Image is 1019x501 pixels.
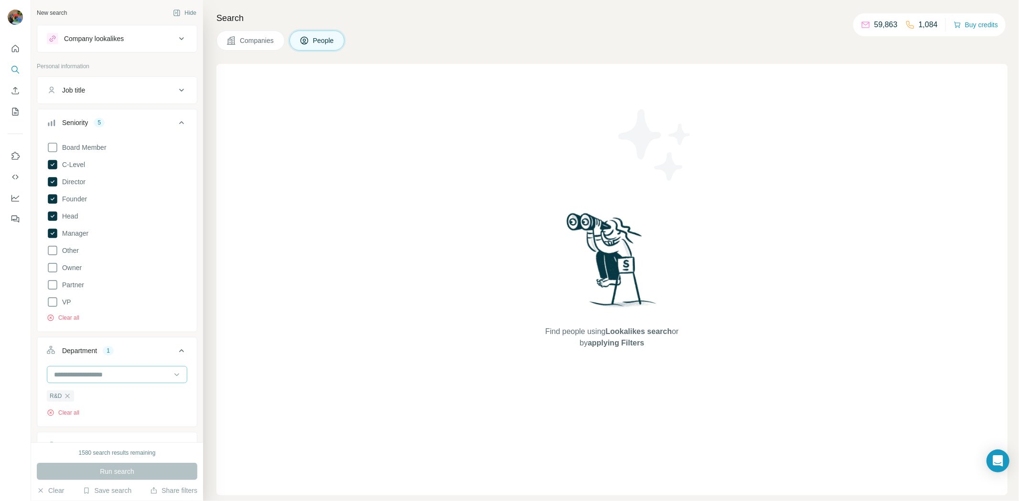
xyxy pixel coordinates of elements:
[606,327,672,335] span: Lookalikes search
[83,486,131,495] button: Save search
[313,36,335,45] span: People
[8,40,23,57] button: Quick start
[216,11,1008,25] h4: Search
[8,168,23,186] button: Use Surfe API
[37,486,64,495] button: Clear
[103,346,114,355] div: 1
[166,6,203,20] button: Hide
[37,111,197,138] button: Seniority5
[58,160,85,169] span: C-Level
[64,34,124,43] div: Company lookalikes
[536,326,688,349] span: Find people using or by
[37,79,197,102] button: Job title
[58,211,78,221] span: Head
[58,263,82,272] span: Owner
[240,36,275,45] span: Companies
[58,194,87,204] span: Founder
[58,297,71,307] span: VP
[37,9,67,17] div: New search
[8,82,23,99] button: Enrich CSV
[47,313,79,322] button: Clear all
[37,27,197,50] button: Company lookalikes
[94,118,105,127] div: 5
[588,339,644,347] span: applying Filters
[8,61,23,78] button: Search
[919,19,938,31] p: 1,084
[37,62,197,71] p: Personal information
[954,18,998,31] button: Buy credits
[8,147,23,165] button: Use Surfe on LinkedIn
[8,103,23,120] button: My lists
[50,392,62,400] span: R&D
[62,85,85,95] div: Job title
[612,102,698,188] img: Surfe Illustration - Stars
[37,339,197,366] button: Department1
[79,449,156,457] div: 1580 search results remaining
[58,280,84,290] span: Partner
[987,449,1009,472] div: Open Intercom Messenger
[37,434,197,457] button: Personal location
[8,10,23,25] img: Avatar
[62,118,88,127] div: Seniority
[47,408,79,417] button: Clear all
[874,19,898,31] p: 59,863
[58,229,88,238] span: Manager
[62,441,113,450] div: Personal location
[58,177,86,187] span: Director
[58,143,107,152] span: Board Member
[58,246,79,255] span: Other
[62,346,97,355] div: Department
[150,486,197,495] button: Share filters
[8,189,23,207] button: Dashboard
[562,210,662,317] img: Surfe Illustration - Woman searching with binoculars
[8,210,23,228] button: Feedback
